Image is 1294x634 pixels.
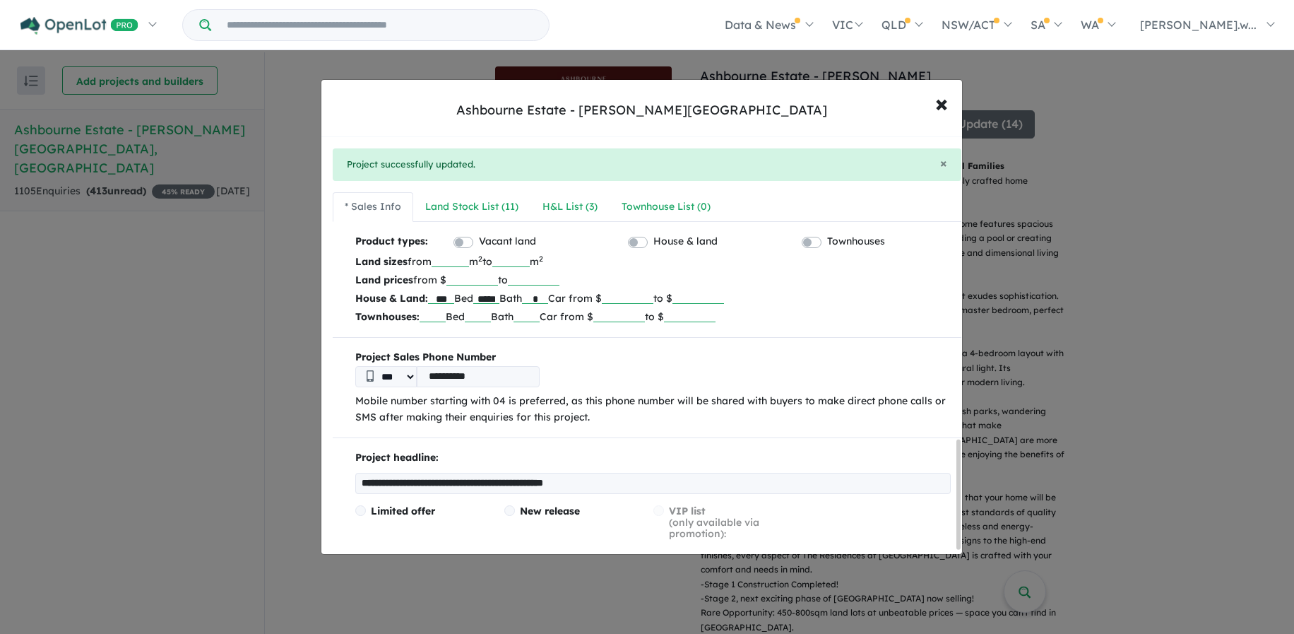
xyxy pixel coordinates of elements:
b: Product types: [355,233,428,252]
span: [PERSON_NAME].w... [1140,18,1257,32]
span: × [935,88,948,118]
input: Try estate name, suburb, builder or developer [214,10,546,40]
label: Vacant land [479,233,536,250]
span: Limited offer [371,505,435,517]
img: Openlot PRO Logo White [20,17,138,35]
img: Phone icon [367,370,374,382]
div: Land Stock List ( 11 ) [425,199,518,216]
p: from m to m [355,252,951,271]
p: Bed Bath Car from $ to $ [355,289,951,307]
b: Project Sales Phone Number [355,349,951,366]
span: New release [520,505,580,517]
div: Townhouse List ( 0 ) [622,199,711,216]
p: from $ to [355,271,951,289]
label: Townhouses [827,233,885,250]
label: House & land [653,233,718,250]
p: Bed Bath Car from $ to $ [355,307,951,326]
div: Ashbourne Estate - [PERSON_NAME][GEOGRAPHIC_DATA] [456,101,827,119]
sup: 2 [478,254,482,264]
b: Townhouses: [355,310,420,323]
b: Land sizes [355,255,408,268]
span: × [940,155,947,171]
b: Land prices [355,274,413,286]
b: House & Land: [355,292,428,305]
sup: 2 [539,254,543,264]
div: * Sales Info [345,199,401,216]
p: Project headline: [355,450,951,466]
div: Project successfully updated. [333,148,961,181]
div: H&L List ( 3 ) [542,199,598,216]
button: Close [940,157,947,170]
p: Mobile number starting with 04 is preferred, as this phone number will be shared with buyers to m... [355,393,951,427]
